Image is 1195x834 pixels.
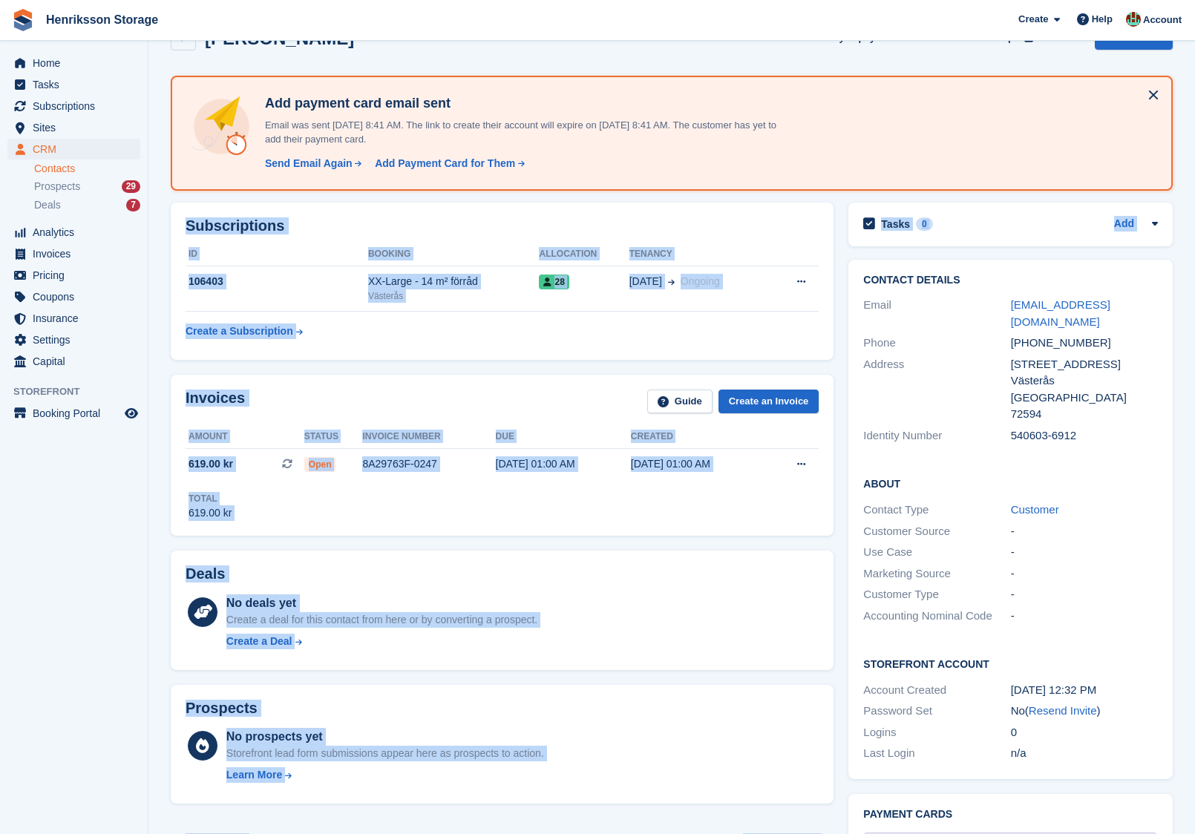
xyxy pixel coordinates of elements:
a: menu [7,74,140,95]
div: Marketing Source [863,565,1010,582]
span: Create [1018,12,1048,27]
span: Subscriptions [33,96,122,116]
span: Tasks [33,74,122,95]
th: Created [631,425,766,449]
a: Resend Invite [1029,704,1097,717]
a: menu [7,222,140,243]
span: Invoices [33,243,122,264]
div: No [1011,703,1158,720]
div: - [1011,608,1158,625]
a: menu [7,139,140,160]
div: 0 [916,217,933,231]
a: menu [7,351,140,372]
th: Due [496,425,631,449]
div: 0 [1011,724,1158,741]
a: Customer [1011,503,1059,516]
th: Amount [186,425,304,449]
a: menu [7,53,140,73]
img: stora-icon-8386f47178a22dfd0bd8f6a31ec36ba5ce8667c1dd55bd0f319d3a0aa187defe.svg [12,9,34,31]
span: Storefront [13,384,148,399]
p: Email was sent [DATE] 8:41 AM. The link to create their account will expire on [DATE] 8:41 AM. Th... [259,118,779,147]
div: 540603-6912 [1011,427,1158,444]
span: Open [304,457,336,472]
div: Account Created [863,682,1010,699]
span: CRM [33,139,122,160]
div: Contact Type [863,502,1010,519]
a: Henriksson Storage [40,7,164,32]
div: 72594 [1011,406,1158,423]
h2: Prospects [186,700,258,717]
a: menu [7,329,140,350]
a: [EMAIL_ADDRESS][DOMAIN_NAME] [1011,298,1110,328]
a: menu [7,286,140,307]
span: [DATE] [629,274,662,289]
a: menu [7,243,140,264]
div: Västerås [368,289,540,303]
div: Identity Number [863,427,1010,444]
a: Learn More [226,767,544,783]
img: add-payment-card-4dbda4983b697a7845d177d07a5d71e8a16f1ec00487972de202a45f1e8132f5.svg [190,95,253,158]
div: - [1011,565,1158,582]
div: 7 [126,199,140,211]
h2: Tasks [881,217,910,231]
h2: Subscriptions [186,217,819,234]
div: Customer Source [863,523,1010,540]
div: XX-Large - 14 m² förråd [368,274,540,289]
span: Insurance [33,308,122,329]
div: Add Payment Card for Them [375,156,515,171]
div: 8A29763F-0247 [362,456,495,472]
div: Password Set [863,703,1010,720]
span: Analytics [33,222,122,243]
div: Create a Deal [226,634,292,649]
div: Västerås [1011,372,1158,390]
div: Create a Subscription [186,324,293,339]
span: Ongoing [681,275,720,287]
h2: Storefront Account [863,656,1158,671]
div: Phone [863,335,1010,352]
span: Coupons [33,286,122,307]
div: - [1011,586,1158,603]
div: [DATE] 01:00 AM [496,456,631,472]
a: Prospects 29 [34,179,140,194]
div: 619.00 kr [189,505,232,521]
a: menu [7,96,140,116]
div: 29 [122,180,140,193]
div: [STREET_ADDRESS] [1011,356,1158,373]
a: Add Payment Card for Them [369,156,526,171]
a: menu [7,117,140,138]
span: Booking Portal [33,403,122,424]
a: Guide [647,390,713,414]
a: Deals 7 [34,197,140,213]
div: Use Case [863,544,1010,561]
h4: Add payment card email sent [259,95,779,112]
div: No deals yet [226,594,537,612]
div: Total [189,492,232,505]
div: Last Login [863,745,1010,762]
div: - [1011,523,1158,540]
h2: Deals [186,565,225,582]
a: Preview store [122,404,140,422]
span: 28 [539,275,569,289]
div: Accounting Nominal Code [863,608,1010,625]
img: Isak Martinelle [1126,12,1141,27]
div: Create a deal for this contact from here or by converting a prospect. [226,612,537,628]
span: Settings [33,329,122,350]
a: Create a Subscription [186,318,303,345]
th: Invoice number [362,425,495,449]
h2: Invoices [186,390,245,414]
span: ( ) [1025,704,1101,717]
h2: Contact Details [863,275,1158,286]
th: Allocation [539,243,629,266]
span: Account [1143,13,1182,27]
a: Add [1114,216,1134,233]
span: Sites [33,117,122,138]
div: - [1011,544,1158,561]
a: Contacts [34,162,140,176]
span: Deals [34,198,61,212]
div: [GEOGRAPHIC_DATA] [1011,390,1158,407]
span: 619.00 kr [189,456,233,472]
a: Create an Invoice [718,390,819,414]
h2: Payment cards [863,809,1158,821]
th: ID [186,243,368,266]
div: Address [863,356,1010,423]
